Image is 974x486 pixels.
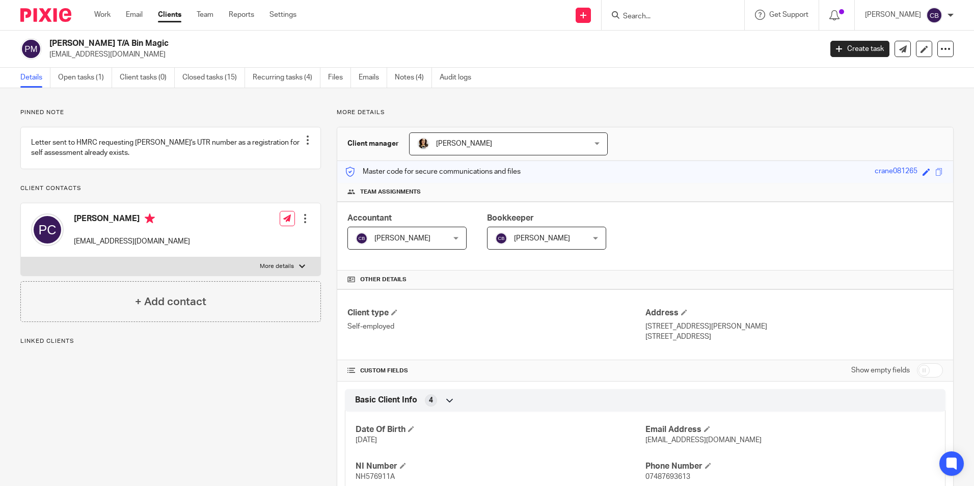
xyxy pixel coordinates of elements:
div: crane081265 [875,166,917,178]
h4: NI Number [356,461,645,472]
a: Client tasks (0) [120,68,175,88]
span: [PERSON_NAME] [514,235,570,242]
span: NH576911A [356,473,395,480]
a: Files [328,68,351,88]
span: Get Support [769,11,808,18]
a: Emails [359,68,387,88]
h4: Address [645,308,943,318]
h4: [PERSON_NAME] [74,213,190,226]
a: Reports [229,10,254,20]
img: svg%3E [495,232,507,245]
a: Notes (4) [395,68,432,88]
a: Work [94,10,111,20]
a: Open tasks (1) [58,68,112,88]
span: [EMAIL_ADDRESS][DOMAIN_NAME] [645,437,762,444]
img: Pixie [20,8,71,22]
span: 07487693613 [645,473,690,480]
p: [EMAIL_ADDRESS][DOMAIN_NAME] [49,49,815,60]
a: Create task [830,41,889,57]
h4: CUSTOM FIELDS [347,367,645,375]
img: svg%3E [20,38,42,60]
i: Primary [145,213,155,224]
h3: Client manager [347,139,399,149]
p: More details [337,109,954,117]
h4: + Add contact [135,294,206,310]
span: Accountant [347,214,392,222]
p: Linked clients [20,337,321,345]
span: Other details [360,276,407,284]
h4: Email Address [645,424,935,435]
img: svg%3E [926,7,942,23]
span: Team assignments [360,188,421,196]
a: Closed tasks (15) [182,68,245,88]
span: [PERSON_NAME] [374,235,430,242]
p: More details [260,262,294,271]
a: Audit logs [440,68,479,88]
p: [STREET_ADDRESS] [645,332,943,342]
p: Pinned note [20,109,321,117]
p: Self-employed [347,321,645,332]
p: [STREET_ADDRESS][PERSON_NAME] [645,321,943,332]
a: Email [126,10,143,20]
img: 2020-11-15%2017.26.54-1.jpg [417,138,429,150]
img: svg%3E [356,232,368,245]
input: Search [622,12,714,21]
span: [DATE] [356,437,377,444]
img: svg%3E [31,213,64,246]
p: Master code for secure communications and files [345,167,521,177]
label: Show empty fields [851,365,910,375]
h4: Phone Number [645,461,935,472]
a: Settings [269,10,296,20]
h2: [PERSON_NAME] T/A Bin Magic [49,38,662,49]
p: Client contacts [20,184,321,193]
p: [EMAIL_ADDRESS][DOMAIN_NAME] [74,236,190,247]
a: Clients [158,10,181,20]
span: 4 [429,395,433,406]
a: Recurring tasks (4) [253,68,320,88]
span: [PERSON_NAME] [436,140,492,147]
span: Bookkeeper [487,214,534,222]
a: Team [197,10,213,20]
h4: Client type [347,308,645,318]
h4: Date Of Birth [356,424,645,435]
p: [PERSON_NAME] [865,10,921,20]
span: Basic Client Info [355,395,417,406]
a: Details [20,68,50,88]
